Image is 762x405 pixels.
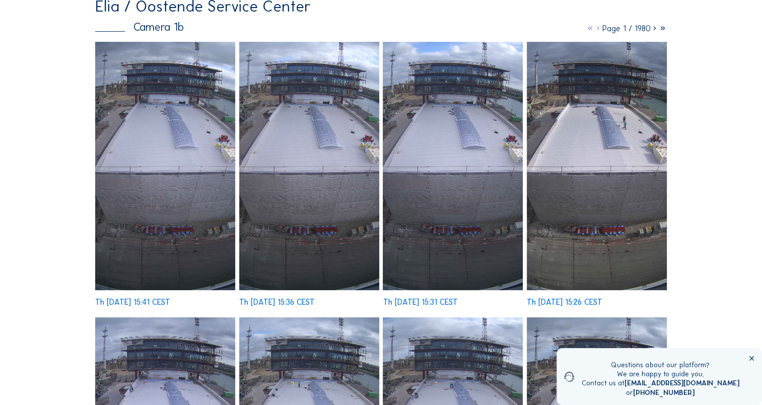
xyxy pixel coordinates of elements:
a: [PHONE_NUMBER] [633,388,695,397]
img: image_53708107 [95,42,235,291]
a: [EMAIL_ADDRESS][DOMAIN_NAME] [625,379,739,387]
img: image_53707662 [527,42,667,291]
div: Th [DATE] 15:26 CEST [527,298,602,306]
div: We are happy to guide you. [582,370,739,379]
img: image_53707960 [239,42,379,291]
div: Contact us at [582,379,739,388]
div: Th [DATE] 15:31 CEST [383,298,457,306]
div: Th [DATE] 15:41 CEST [95,298,170,306]
div: Th [DATE] 15:36 CEST [239,298,315,306]
div: or [582,388,739,397]
img: operator [564,361,574,393]
div: Camera 1b [95,22,184,33]
span: Page 1 / 1980 [602,24,651,33]
div: Questions about our platform? [582,361,739,370]
img: image_53707816 [383,42,523,291]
